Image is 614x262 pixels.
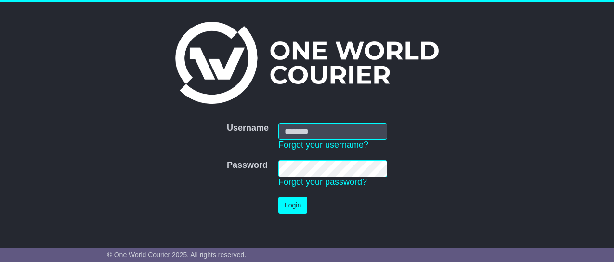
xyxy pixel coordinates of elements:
label: Username [227,123,269,134]
a: Forgot your username? [278,140,368,150]
img: One World [175,22,438,104]
label: Password [227,160,268,171]
a: Forgot your password? [278,177,367,187]
div: No account yet? [227,248,387,258]
span: © One World Courier 2025. All rights reserved. [107,251,247,259]
button: Login [278,197,307,214]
